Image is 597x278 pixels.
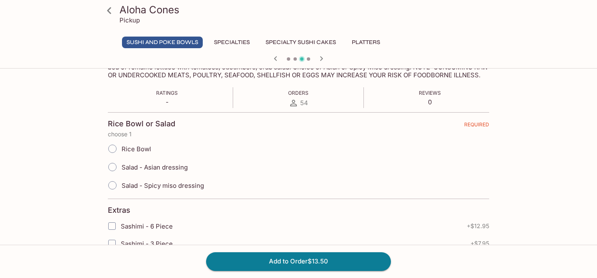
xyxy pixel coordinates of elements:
button: Specialties [209,37,254,48]
span: Salad - Asian dressing [122,163,188,171]
button: Specialty Sushi Cakes [261,37,341,48]
p: - [156,98,178,106]
span: Sashimi - 3 Piece [121,240,173,248]
span: Salad - Spicy miso dressing [122,182,204,189]
span: + $7.95 [470,240,489,247]
p: Pickup [119,16,140,24]
span: + $12.95 [467,223,489,229]
h4: Extras [108,206,130,215]
p: 0 [419,98,441,106]
span: 54 [300,99,308,107]
span: Reviews [419,90,441,96]
span: REQUIRED [464,121,489,131]
span: Ratings [156,90,178,96]
button: Add to Order$13.50 [206,252,391,271]
button: Platters [347,37,385,48]
h3: Aloha Cones [119,3,492,16]
span: Orders [288,90,308,96]
h4: Rice Bowl or Salad [108,119,175,128]
button: Sushi and Poke Bowls [122,37,203,48]
p: choose 1 [108,131,489,138]
span: Rice Bowl [122,145,151,153]
span: Sashimi - 6 Piece [121,222,173,230]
